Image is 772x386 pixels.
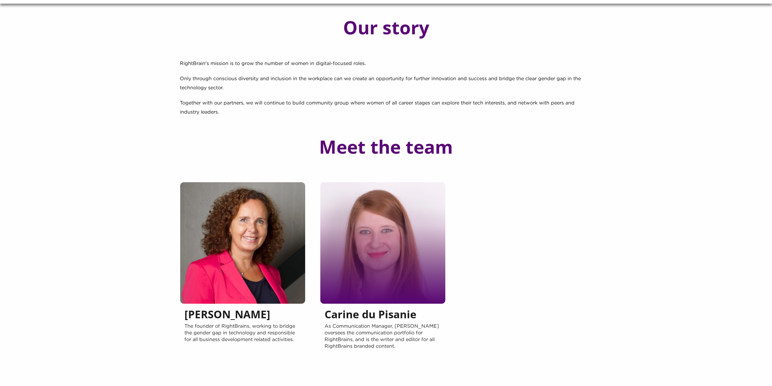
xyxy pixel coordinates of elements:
span: Only through conscious diversity and inclusion in the workplace can we create an opportunity for ... [180,77,581,90]
h5: Carine du Pisanie [325,308,441,323]
h5: [PERSON_NAME] [184,308,301,323]
a: [PERSON_NAME] The founder of RightBrains, working to bridge the gender gap in technology and resp... [180,182,305,363]
p: The founder of RightBrains, working to bridge the gender gap in technology and responsible for al... [184,323,301,357]
p: As Communication Manager, [PERSON_NAME] oversees the communication portfolio for RightBrains, and... [325,323,441,357]
h1: Our story [331,17,441,37]
span: RightBrain's mission is to grow the number of women in digital-focused roles. [180,61,366,66]
h1: Meet the team [307,137,465,157]
span: Together with our partners, we will continue to build community group where women of all career s... [180,101,575,114]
